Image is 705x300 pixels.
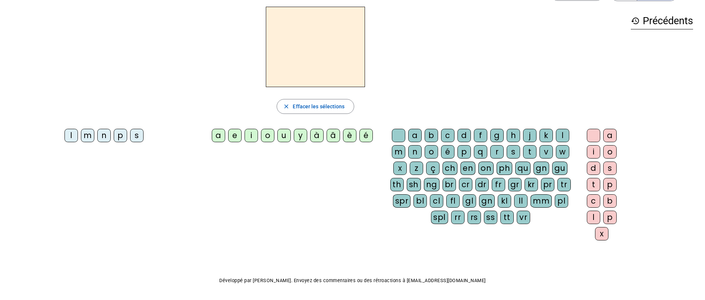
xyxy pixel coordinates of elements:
div: ph [497,162,512,175]
div: l [64,129,78,142]
button: Effacer les sélections [277,99,354,114]
div: j [523,129,536,142]
div: v [539,145,553,159]
div: o [425,145,438,159]
div: ss [484,211,497,224]
div: th [390,178,404,191]
div: o [603,145,617,159]
div: ch [443,162,457,175]
div: p [114,129,127,142]
p: Développé par [PERSON_NAME]. Envoyez des commentaires ou des rétroactions à [EMAIL_ADDRESS][DOMAI... [6,276,699,285]
div: t [587,178,600,191]
div: d [457,129,471,142]
div: w [556,145,569,159]
div: b [603,194,617,208]
div: t [523,145,536,159]
div: a [408,129,422,142]
div: z [410,162,423,175]
div: en [460,162,475,175]
div: spl [431,211,448,224]
div: i [587,145,600,159]
div: n [97,129,111,142]
div: p [603,178,617,191]
div: r [490,145,504,159]
div: fl [446,194,460,208]
div: cr [459,178,472,191]
div: s [130,129,144,142]
div: kl [498,194,511,208]
div: i [245,129,258,142]
div: vr [517,211,530,224]
div: gn [479,194,495,208]
div: d [587,162,600,175]
div: é [441,145,454,159]
div: sh [407,178,421,191]
div: spr [393,194,411,208]
div: gu [552,162,567,175]
div: dr [475,178,489,191]
div: ll [514,194,528,208]
div: kr [525,178,538,191]
div: br [443,178,456,191]
div: f [474,129,487,142]
div: c [587,194,600,208]
div: u [277,129,291,142]
div: a [212,129,225,142]
div: x [595,227,608,240]
div: ç [426,162,440,175]
div: s [507,145,520,159]
div: l [587,211,600,224]
div: bl [413,194,427,208]
div: s [603,162,617,175]
div: p [603,211,617,224]
div: g [490,129,504,142]
div: pr [541,178,554,191]
div: b [425,129,438,142]
div: tt [500,211,514,224]
div: p [457,145,471,159]
div: cl [430,194,443,208]
div: mm [531,194,552,208]
div: rr [451,211,465,224]
mat-icon: close [283,103,290,110]
div: gl [463,194,476,208]
div: e [228,129,242,142]
div: m [81,129,94,142]
div: l [556,129,569,142]
div: tr [557,178,571,191]
div: q [474,145,487,159]
div: a [603,129,617,142]
div: ng [424,178,440,191]
div: qu [515,162,531,175]
div: gr [508,178,522,191]
div: h [507,129,520,142]
div: é [359,129,373,142]
div: è [343,129,356,142]
span: Effacer les sélections [293,102,344,111]
div: gn [534,162,549,175]
div: m [392,145,405,159]
div: à [310,129,324,142]
div: n [408,145,422,159]
h3: Précédents [631,13,693,29]
div: rs [468,211,481,224]
div: o [261,129,274,142]
div: on [478,162,494,175]
div: fr [492,178,505,191]
div: â [327,129,340,142]
div: k [539,129,553,142]
div: c [441,129,454,142]
div: pl [555,194,568,208]
div: x [393,162,407,175]
mat-icon: history [631,16,640,25]
div: y [294,129,307,142]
